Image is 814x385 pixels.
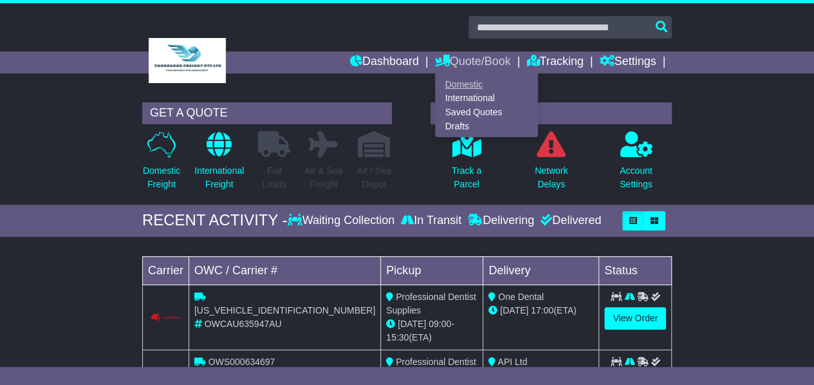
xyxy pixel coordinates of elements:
span: [US_VEHICLE_IDENTIFICATION_NUMBER] [194,305,375,315]
td: Status [599,256,672,285]
p: Network Delays [535,164,568,191]
a: Quote/Book [435,52,511,73]
p: Full Loads [258,164,290,191]
span: 15:30 [386,332,409,343]
td: Carrier [142,256,189,285]
img: Couriers_Please.png [150,313,182,323]
a: NetworkDelays [534,131,568,198]
span: Professional Dentist Supplies [386,292,476,315]
td: Pickup [381,256,483,285]
a: AccountSettings [619,131,653,198]
td: OWC / Carrier # [189,256,380,285]
a: Domestic [436,77,537,91]
a: DomesticFreight [142,131,181,198]
p: Air / Sea Depot [356,164,391,191]
p: Domestic Freight [143,164,180,191]
a: InternationalFreight [194,131,245,198]
span: 09:00 [429,319,451,329]
td: Delivery [483,256,599,285]
span: OWCAU635947AU [205,319,282,329]
div: In Transit [398,214,465,228]
span: [DATE] [398,319,426,329]
div: Delivering [465,214,537,228]
p: Track a Parcel [452,164,481,191]
p: Account Settings [620,164,652,191]
span: [DATE] [500,305,528,315]
a: International [436,91,537,106]
div: RECENT ACTIVITY - [142,211,288,230]
span: 17:00 [531,305,553,315]
a: Settings [599,52,656,73]
span: Professional Dentist Supplies [386,357,476,380]
a: Drafts [436,119,537,133]
div: GET A QUOTE [142,102,392,124]
a: Saved Quotes [436,106,537,120]
a: View Order [604,307,666,330]
div: - (ETA) [386,317,477,344]
div: Quote/Book [435,73,538,137]
a: Tracking [526,52,583,73]
a: Dashboard [350,52,419,73]
p: Air & Sea Freight [304,164,342,191]
div: (ETA) [488,304,593,317]
div: QUICK ACTIONS [430,102,672,124]
div: Waiting Collection [288,214,398,228]
span: One Dental [498,292,544,302]
span: OWS000634697 [208,357,275,367]
p: International Freight [194,164,244,191]
div: Delivered [537,214,601,228]
a: Track aParcel [451,131,482,198]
